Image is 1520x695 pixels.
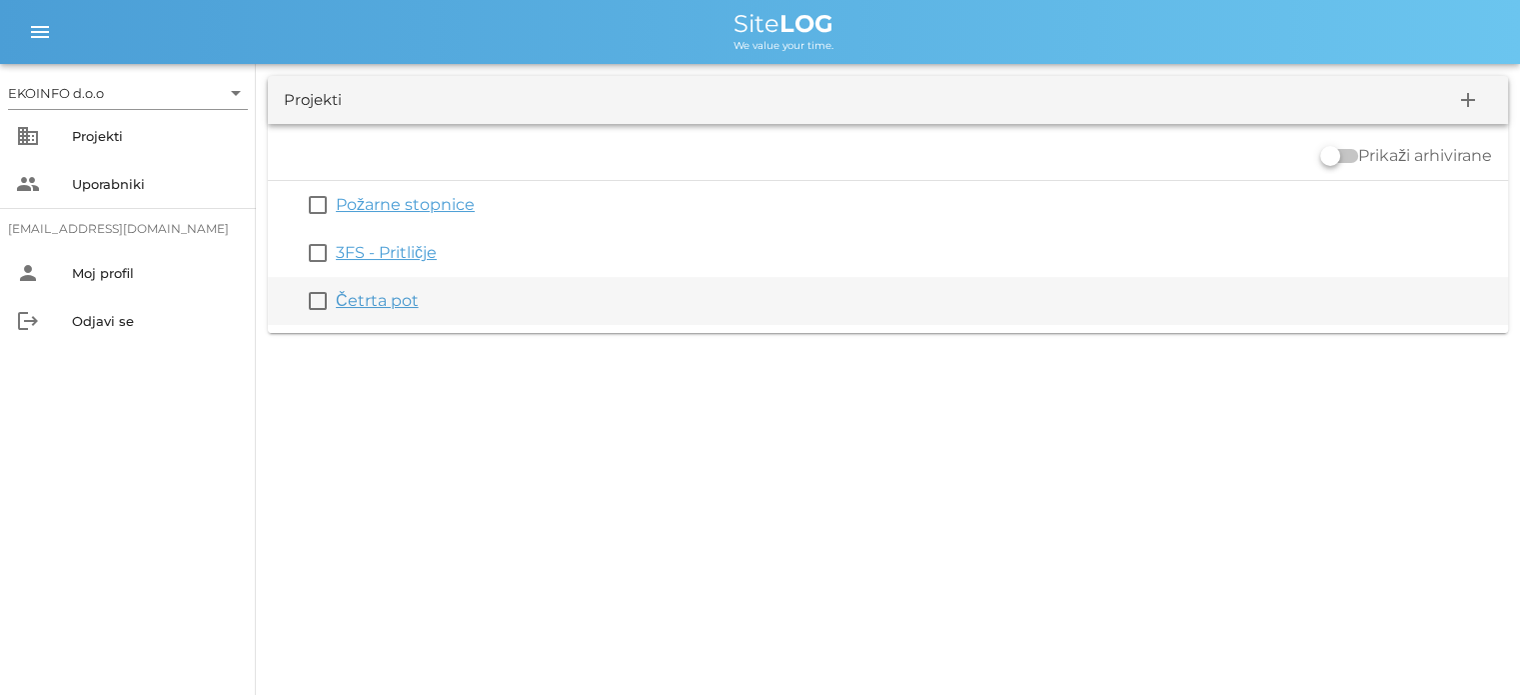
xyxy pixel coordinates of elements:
div: Odjavi se [72,313,240,329]
i: menu [28,20,52,44]
i: people [16,172,40,196]
div: Uporabniki [72,176,240,192]
i: arrow_drop_down [224,81,248,105]
iframe: Chat Widget [1235,479,1520,695]
button: check_box_outline_blank [306,289,330,313]
div: Projekti [284,89,342,112]
i: logout [16,309,40,333]
i: person [16,261,40,285]
div: Projekti [72,128,240,144]
div: Moj profil [72,265,240,281]
div: EKOINFO d.o.o [8,77,248,109]
a: Četrta pot [336,291,419,310]
button: check_box_outline_blank [306,193,330,217]
i: add [1456,88,1480,112]
span: Site [734,9,833,38]
div: Pripomoček za klepet [1235,479,1520,695]
button: check_box_outline_blank [306,241,330,265]
span: We value your time. [734,39,833,52]
a: 3FS - Pritličje [336,243,437,262]
i: business [16,124,40,148]
label: Prikaži arhivirane [1358,146,1492,166]
div: EKOINFO d.o.o [8,84,104,102]
a: Požarne stopnice [336,195,475,214]
b: LOG [779,9,833,38]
